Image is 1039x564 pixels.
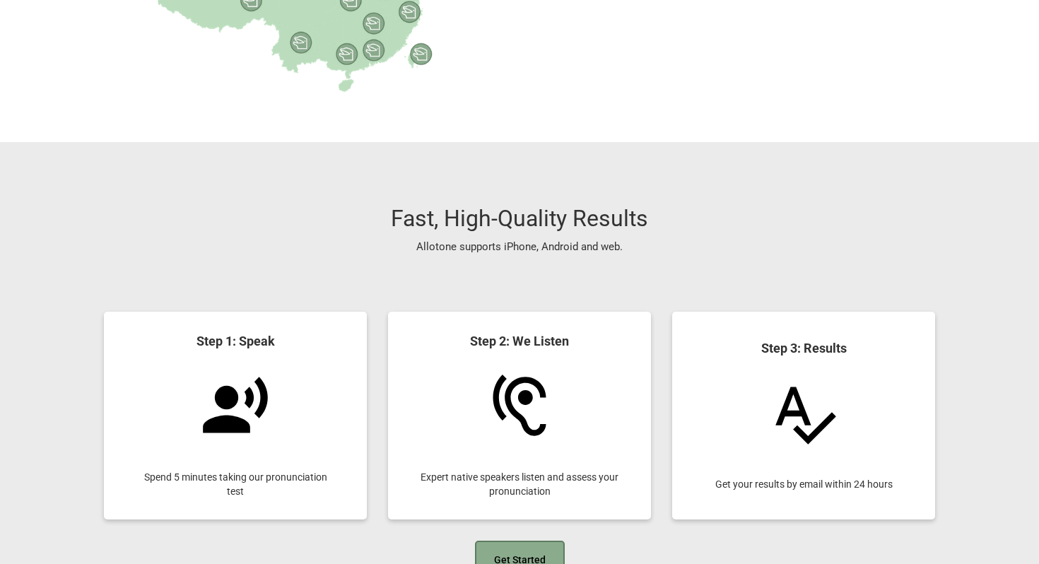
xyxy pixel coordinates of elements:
[196,333,275,350] h4: Step 1: Speak
[761,340,847,357] h4: Step 3: Results
[136,470,334,498] p: Spend 5 minutes taking our pronunciation test
[421,470,618,498] p: Expert native speakers listen and assess your pronunciation
[715,477,893,491] p: Get your results by email within 24 hours
[416,238,623,255] p: Allotone supports iPhone, Android and web.
[391,206,648,231] h2: Fast, High-Quality Results
[470,333,569,350] h4: Step 2: We Listen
